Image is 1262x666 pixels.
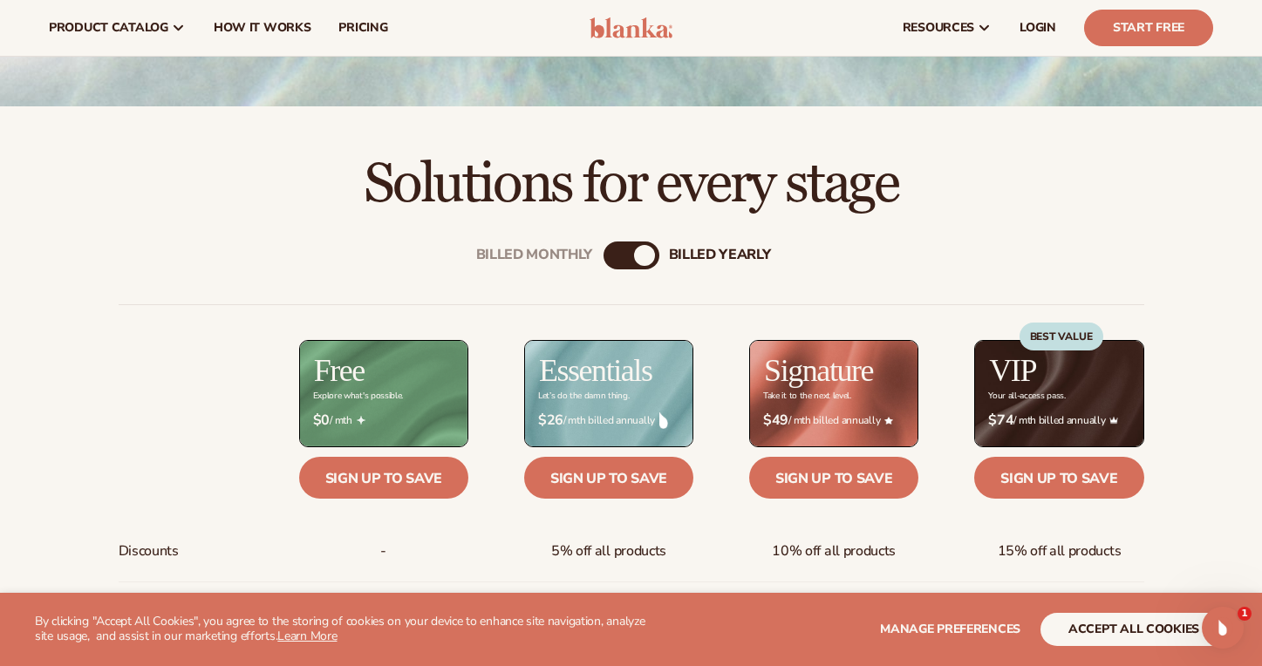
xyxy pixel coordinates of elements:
span: How It Works [214,21,311,35]
div: billed Yearly [669,247,771,263]
div: Billed Monthly [476,247,593,263]
span: Discounts [119,535,179,567]
h2: Free [314,355,365,386]
div: Take it to the next level. [763,391,851,401]
img: Star_6.png [884,417,893,425]
img: Free_Icon_bb6e7c7e-73f8-44bd-8ed0-223ea0fc522e.png [357,416,365,425]
h2: VIP [989,355,1036,386]
h2: Signature [764,355,873,386]
a: Learn More [277,628,337,644]
h2: Solutions for every stage [49,155,1213,214]
strong: $26 [538,412,563,429]
strong: $0 [313,412,330,429]
div: Explore what's possible. [313,391,403,401]
a: Sign up to save [749,457,918,499]
iframe: Intercom live chat [1202,607,1244,649]
span: resources [903,21,974,35]
img: drop.png [659,412,668,428]
h2: Essentials [539,355,652,386]
img: logo [590,17,672,38]
span: 1 [1238,607,1252,621]
div: Your all-access pass. [988,391,1065,401]
span: / mth billed annually [988,412,1129,429]
span: LOGIN [1020,21,1056,35]
a: Sign up to save [974,457,1143,499]
div: BEST VALUE [1020,323,1103,350]
span: 15% off all products [998,535,1122,567]
span: / mth [313,412,454,429]
a: Start Free [1084,10,1213,46]
img: Essentials_BG_9050f826-5aa9-47d9-a362-757b82c62641.jpg [525,341,692,446]
span: - [380,535,386,567]
p: By clicking "Accept All Cookies", you agree to the storing of cookies on your device to enhance s... [35,615,662,644]
span: product catalog [49,21,168,35]
strong: $49 [763,412,788,429]
span: 10% off all products [772,535,896,567]
div: Let’s do the damn thing. [538,391,629,401]
span: 5% off all products [551,535,666,567]
span: / mth billed annually [763,412,904,429]
img: Signature_BG_eeb718c8-65ac-49e3-a4e5-327c6aa73146.jpg [750,341,918,446]
button: accept all cookies [1040,613,1227,646]
span: pricing [338,21,387,35]
strong: $74 [988,412,1013,429]
span: / mth billed annually [538,412,679,429]
a: Sign up to save [524,457,693,499]
a: Sign up to save [299,457,468,499]
img: VIP_BG_199964bd-3653-43bc-8a67-789d2d7717b9.jpg [975,341,1143,446]
img: Crown_2d87c031-1b5a-4345-8312-a4356ddcde98.png [1109,416,1118,425]
span: Manage preferences [880,621,1020,637]
button: Manage preferences [880,613,1020,646]
img: free_bg.png [300,341,467,446]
